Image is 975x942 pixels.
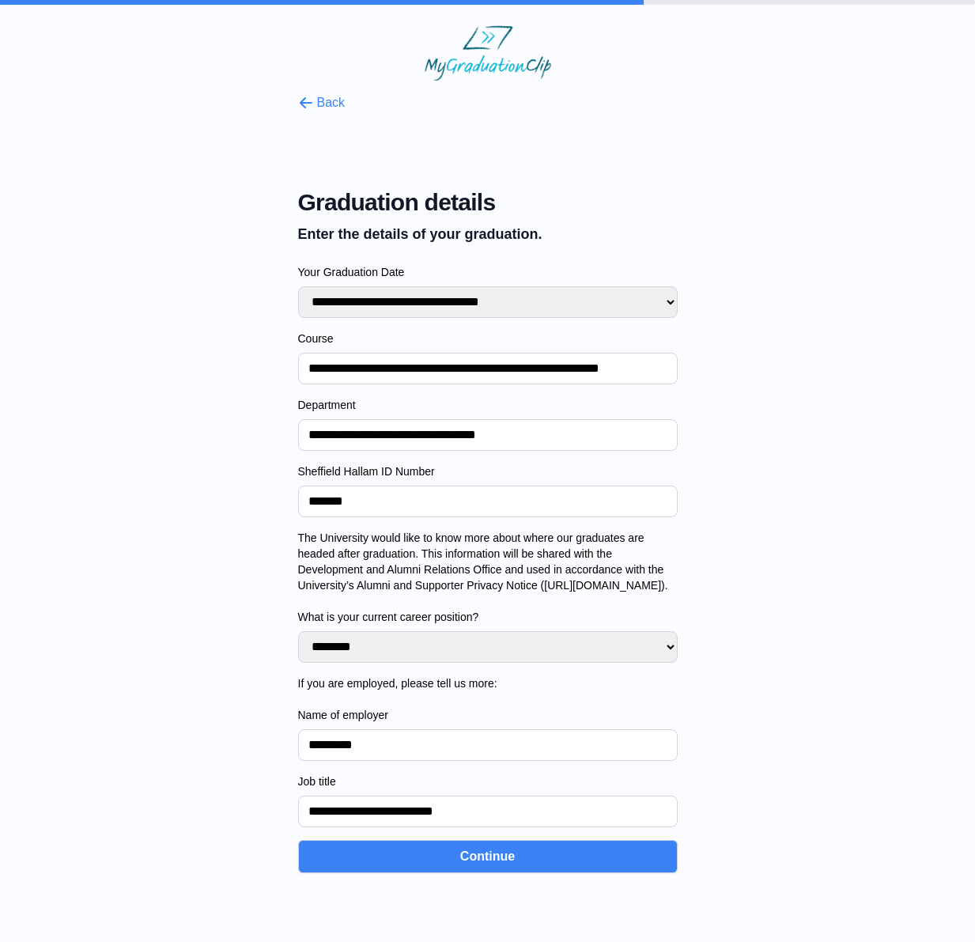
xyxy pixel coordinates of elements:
img: MyGraduationClip [425,25,551,81]
label: Department [298,397,678,413]
label: Job title [298,774,678,789]
button: Back [298,93,346,112]
label: Sheffield Hallam ID Number [298,463,678,479]
label: The University would like to know more about where our graduates are headed after graduation. Thi... [298,530,678,625]
button: Continue [298,840,678,873]
span: Graduation details [298,188,678,217]
label: Your Graduation Date [298,264,678,280]
label: Course [298,331,678,346]
label: If you are employed, please tell us more: Name of employer [298,675,678,723]
p: Enter the details of your graduation. [298,223,678,245]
